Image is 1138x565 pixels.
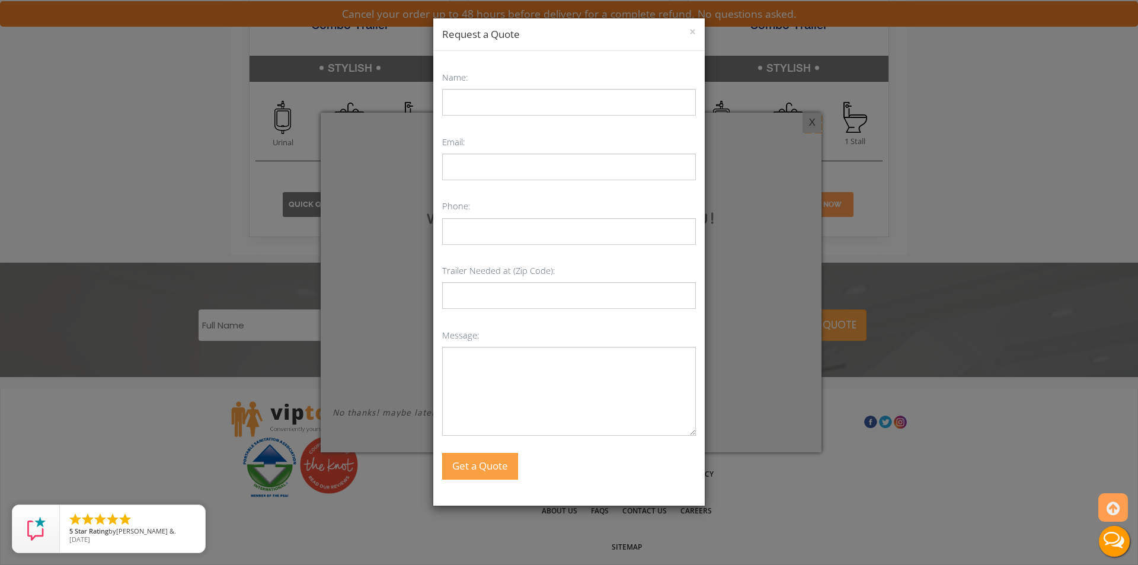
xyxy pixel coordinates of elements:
[442,453,518,480] button: Get a Quote
[118,512,132,526] li: 
[116,526,176,535] span: [PERSON_NAME] &.
[24,517,48,541] img: Review Rating
[442,197,471,215] label: Phone:
[106,512,120,526] li: 
[69,528,196,536] span: by
[68,512,82,526] li: 
[442,327,480,344] label: Message:
[1091,518,1138,565] button: Live Chat
[75,526,108,535] span: Star Rating
[433,51,705,506] form: Contact form
[442,27,696,42] h4: Request a Quote
[81,512,95,526] li: 
[689,26,696,38] button: ×
[442,262,555,279] label: Trailer Needed at (Zip Code):
[442,133,465,151] label: Email:
[69,526,73,535] span: 5
[93,512,107,526] li: 
[442,69,468,86] label: Name:
[69,535,90,544] span: [DATE]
